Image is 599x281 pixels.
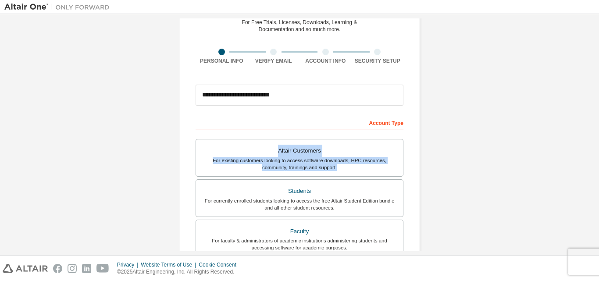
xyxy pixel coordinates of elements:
div: Account Type [196,115,403,129]
div: For faculty & administrators of academic institutions administering students and accessing softwa... [201,237,398,251]
img: instagram.svg [68,264,77,273]
div: Verify Email [248,57,300,64]
div: Cookie Consent [199,261,241,268]
p: © 2025 Altair Engineering, Inc. All Rights Reserved. [117,268,242,276]
img: linkedin.svg [82,264,91,273]
img: facebook.svg [53,264,62,273]
div: For existing customers looking to access software downloads, HPC resources, community, trainings ... [201,157,398,171]
img: youtube.svg [96,264,109,273]
div: For Free Trials, Licenses, Downloads, Learning & Documentation and so much more. [242,19,357,33]
div: Faculty [201,225,398,238]
div: Personal Info [196,57,248,64]
div: For currently enrolled students looking to access the free Altair Student Edition bundle and all ... [201,197,398,211]
div: Privacy [117,261,141,268]
div: Account Info [299,57,352,64]
div: Website Terms of Use [141,261,199,268]
img: altair_logo.svg [3,264,48,273]
div: Security Setup [352,57,404,64]
div: Students [201,185,398,197]
img: Altair One [4,3,114,11]
div: Altair Customers [201,145,398,157]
